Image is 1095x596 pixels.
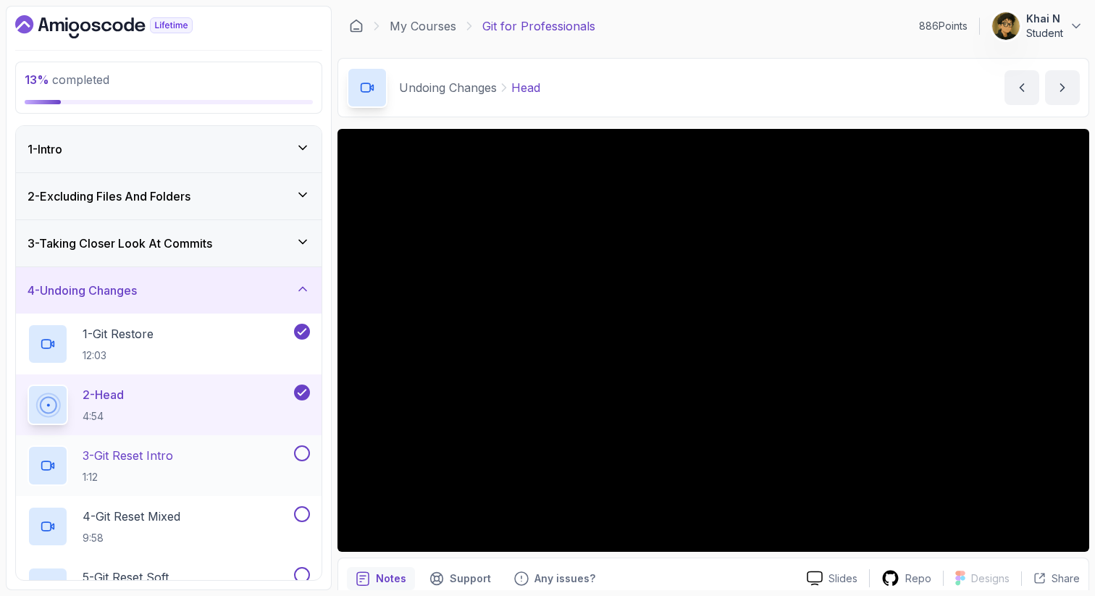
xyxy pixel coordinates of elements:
a: Slides [795,571,869,586]
button: Support button [421,567,500,590]
p: Head [511,79,540,96]
button: 1-Intro [16,126,322,172]
button: Share [1021,571,1080,586]
a: Dashboard [349,19,364,33]
iframe: 2 - HEAD [337,129,1089,552]
button: 3-Git Reset Intro1:12 [28,445,310,486]
p: 3 - Git Reset Intro [83,447,173,464]
p: Designs [971,571,1010,586]
img: user profile image [992,12,1020,40]
p: Student [1026,26,1063,41]
button: 4-Git Reset Mixed9:58 [28,506,310,547]
a: My Courses [390,17,456,35]
p: Support [450,571,491,586]
p: 4:54 [83,409,124,424]
h3: 4 - Undoing Changes [28,282,137,299]
h3: 3 - Taking Closer Look At Commits [28,235,212,252]
p: 5 - Git Reset Soft [83,568,169,586]
p: 4 - Git Reset Mixed [83,508,180,525]
button: Feedback button [505,567,604,590]
p: Slides [828,571,857,586]
a: Dashboard [15,15,226,38]
button: 2-Excluding Files And Folders [16,173,322,219]
p: Share [1052,571,1080,586]
p: 1 - Git Restore [83,325,154,343]
p: 1:12 [83,470,173,484]
p: Undoing Changes [399,79,497,96]
button: next content [1045,70,1080,105]
p: 886 Points [919,19,968,33]
h3: 2 - Excluding Files And Folders [28,188,190,205]
h3: 1 - Intro [28,140,62,158]
button: previous content [1004,70,1039,105]
p: 12:03 [83,348,154,363]
p: Notes [376,571,406,586]
button: 4-Undoing Changes [16,267,322,314]
p: Repo [905,571,931,586]
span: 13 % [25,72,49,87]
p: 2 - Head [83,386,124,403]
button: 3-Taking Closer Look At Commits [16,220,322,266]
a: Repo [870,569,943,587]
p: 9:58 [83,531,180,545]
button: 1-Git Restore12:03 [28,324,310,364]
p: Any issues? [534,571,595,586]
button: notes button [347,567,415,590]
p: Khai N [1026,12,1063,26]
span: completed [25,72,109,87]
p: Git for Professionals [482,17,595,35]
button: 2-Head4:54 [28,385,310,425]
button: user profile imageKhai NStudent [991,12,1083,41]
